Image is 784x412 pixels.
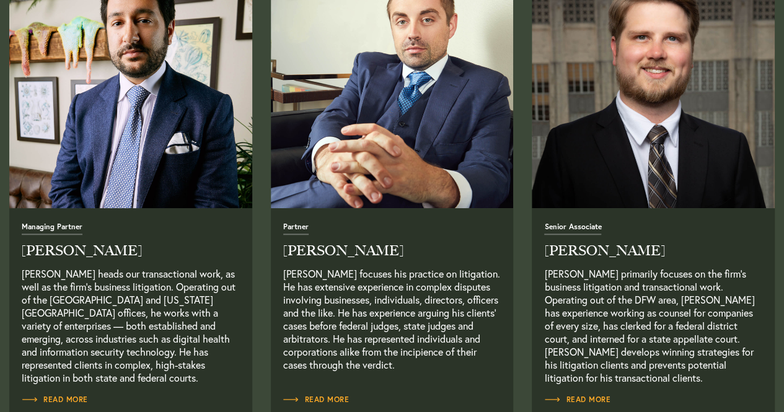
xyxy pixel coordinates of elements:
h2: [PERSON_NAME] [22,244,240,258]
a: Read Full Bio [22,221,240,384]
p: [PERSON_NAME] heads our transactional work, as well as the firm’s business litigation. Operating ... [22,267,240,384]
p: [PERSON_NAME] focuses his practice on litigation. He has extensive experience in complex disputes... [283,267,501,384]
a: Read Full Bio [544,393,610,406]
h2: [PERSON_NAME] [283,244,501,258]
h2: [PERSON_NAME] [544,244,762,258]
a: Read Full Bio [22,393,88,406]
span: Read More [283,396,350,403]
a: Read Full Bio [283,393,350,406]
a: Read Full Bio [283,221,501,384]
p: [PERSON_NAME] primarily focuses on the firm’s business litigation and transactional work. Operati... [544,267,762,384]
span: Read More [544,396,610,403]
span: Partner [283,223,309,235]
span: Read More [22,396,88,403]
span: Managing Partner [22,223,82,235]
span: Senior Associate [544,223,601,235]
a: Read Full Bio [544,221,762,384]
